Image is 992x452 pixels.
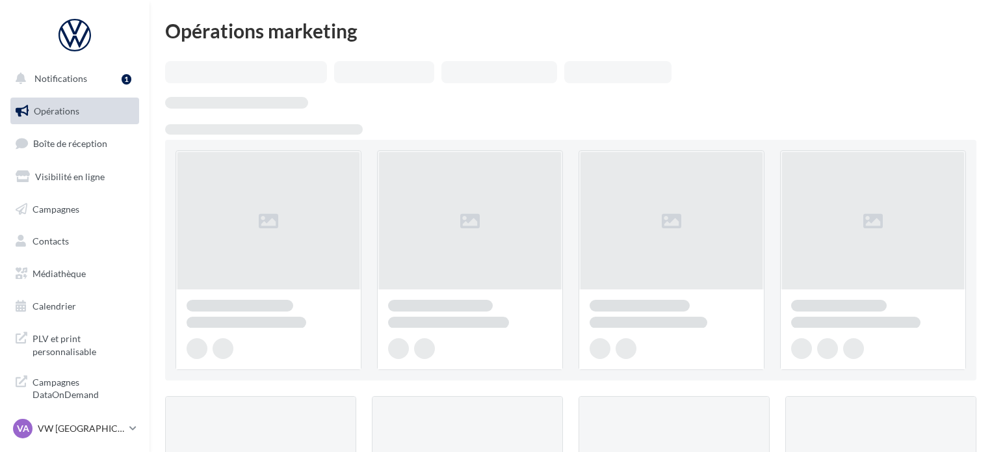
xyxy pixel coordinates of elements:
a: Calendrier [8,293,142,320]
span: PLV et print personnalisable [33,330,134,358]
span: Campagnes DataOnDemand [33,373,134,401]
span: Médiathèque [33,268,86,279]
span: Campagnes [33,203,79,214]
div: 1 [122,74,131,85]
a: Opérations [8,98,142,125]
button: Notifications 1 [8,65,137,92]
span: VA [17,422,29,435]
a: Boîte de réception [8,129,142,157]
a: Visibilité en ligne [8,163,142,191]
a: VA VW [GEOGRAPHIC_DATA][PERSON_NAME] [10,416,139,441]
span: Notifications [34,73,87,84]
span: Boîte de réception [33,138,107,149]
a: Campagnes DataOnDemand [8,368,142,406]
div: Opérations marketing [165,21,976,40]
span: Opérations [34,105,79,116]
a: Campagnes [8,196,142,223]
span: Calendrier [33,300,76,312]
a: PLV et print personnalisable [8,325,142,363]
a: Contacts [8,228,142,255]
p: VW [GEOGRAPHIC_DATA][PERSON_NAME] [38,422,124,435]
span: Visibilité en ligne [35,171,105,182]
span: Contacts [33,235,69,246]
a: Médiathèque [8,260,142,287]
